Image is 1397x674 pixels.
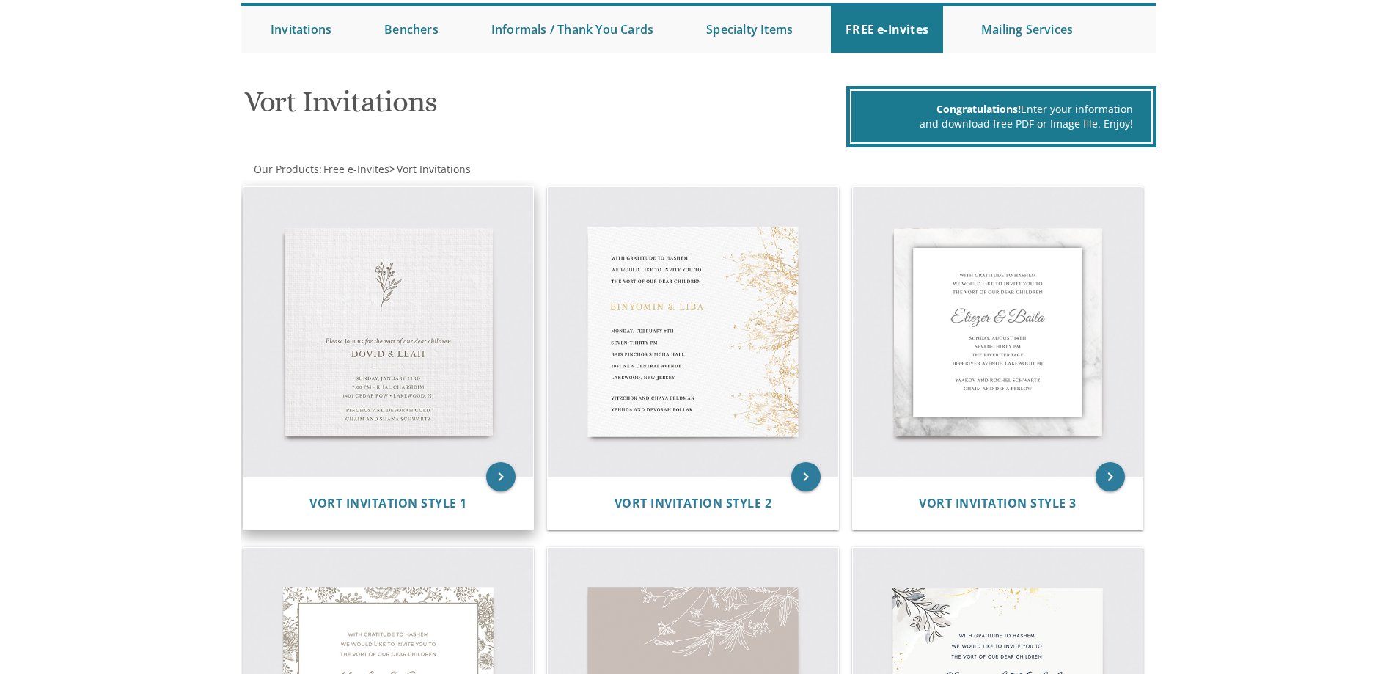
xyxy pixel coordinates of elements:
[309,495,467,511] span: Vort Invitation Style 1
[853,187,1143,477] img: Vort Invitation Style 3
[919,497,1077,510] a: Vort Invitation Style 3
[548,187,838,477] img: Vort Invitation Style 2
[791,462,821,491] a: keyboard_arrow_right
[919,495,1077,511] span: Vort Invitation Style 3
[395,162,471,176] a: Vort Invitations
[936,102,1021,116] span: Congratulations!
[1096,462,1125,491] a: keyboard_arrow_right
[389,162,471,176] span: >
[243,187,534,477] img: Vort Invitation Style 1
[309,497,467,510] a: Vort Invitation Style 1
[692,6,807,53] a: Specialty Items
[477,6,668,53] a: Informals / Thank You Cards
[252,162,319,176] a: Our Products
[615,495,772,511] span: Vort Invitation Style 2
[370,6,453,53] a: Benchers
[831,6,943,53] a: FREE e-Invites
[486,462,516,491] a: keyboard_arrow_right
[322,162,389,176] a: Free e-Invites
[256,6,346,53] a: Invitations
[323,162,389,176] span: Free e-Invites
[870,102,1133,117] div: Enter your information
[241,162,699,177] div: :
[244,86,843,129] h1: Vort Invitations
[967,6,1088,53] a: Mailing Services
[870,117,1133,131] div: and download free PDF or Image file. Enjoy!
[397,162,471,176] span: Vort Invitations
[615,497,772,510] a: Vort Invitation Style 2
